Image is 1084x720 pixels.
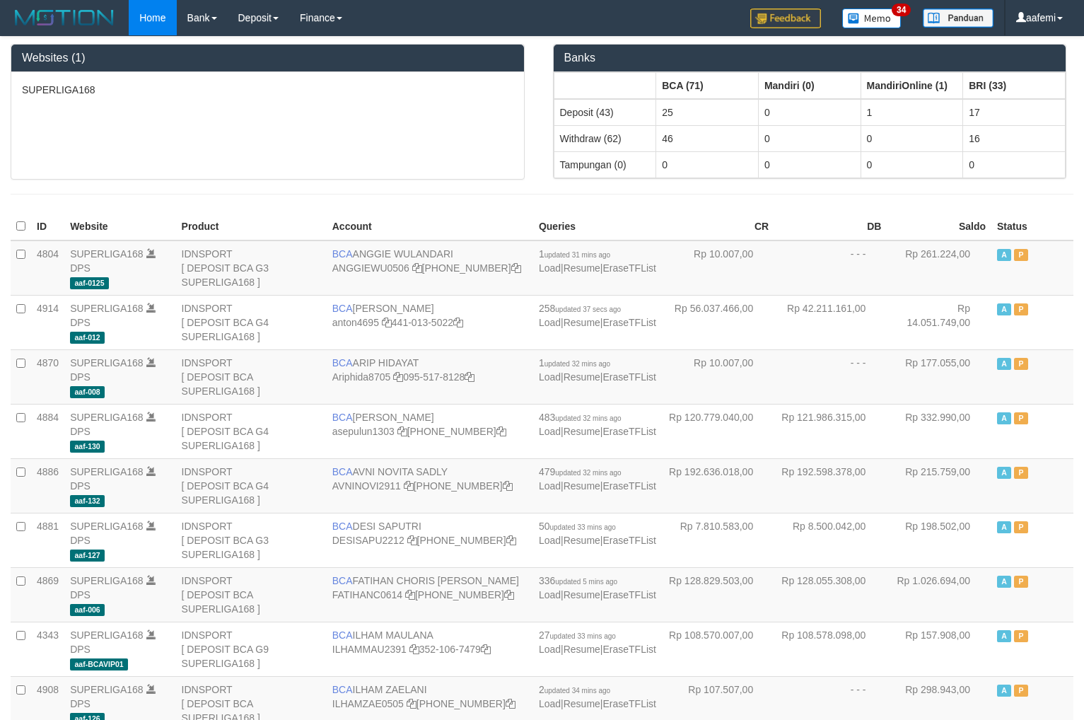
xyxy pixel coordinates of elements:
a: EraseTFList [603,371,656,383]
span: BCA [332,521,353,532]
th: ID [31,213,64,240]
a: Copy 4062280631 to clipboard [506,698,515,709]
span: 336 [539,575,617,586]
span: Active [997,358,1011,370]
th: Account [327,213,533,240]
td: 0 [758,99,861,126]
td: 46 [656,125,759,151]
a: Copy 4062281727 to clipboard [504,589,514,600]
span: | | [539,684,656,709]
span: aaf-006 [70,604,105,616]
span: aaf-127 [70,550,105,562]
span: Active [997,303,1011,315]
a: SUPERLIGA168 [70,629,144,641]
td: IDNSPORT [ DEPOSIT BCA G3 SUPERLIGA168 ] [176,513,327,567]
span: | | [539,357,656,383]
img: Button%20Memo.svg [842,8,902,28]
a: Copy asepulun1303 to clipboard [397,426,407,437]
th: Product [176,213,327,240]
td: Rp 198.502,00 [887,513,991,567]
span: aaf-130 [70,441,105,453]
td: DPS [64,513,175,567]
span: aaf-BCAVIP01 [70,658,128,670]
td: Rp 215.759,00 [887,458,991,513]
td: Rp 192.598.378,00 [774,458,887,513]
span: aaf-0125 [70,277,109,289]
td: 4343 [31,622,64,676]
td: Rp 10.007,00 [662,349,774,404]
a: EraseTFList [603,698,656,709]
a: Load [539,317,561,328]
td: 1 [861,99,963,126]
span: Active [997,521,1011,533]
th: Group: activate to sort column ascending [656,72,759,99]
td: Rp 261.224,00 [887,240,991,296]
span: Paused [1014,576,1028,588]
span: Paused [1014,467,1028,479]
td: FATIHAN CHORIS [PERSON_NAME] [PHONE_NUMBER] [327,567,533,622]
a: ILHAMZAE0505 [332,698,404,709]
img: MOTION_logo.png [11,7,118,28]
span: BCA [332,412,353,423]
span: updated 32 mins ago [555,469,621,477]
span: | | [539,303,656,328]
td: Tampungan (0) [554,151,656,178]
th: DB [774,213,887,240]
span: Active [997,576,1011,588]
a: EraseTFList [603,480,656,492]
span: updated 33 mins ago [550,523,616,531]
a: Resume [564,426,600,437]
span: 258 [539,303,621,314]
td: Rp 157.908,00 [887,622,991,676]
span: Paused [1014,521,1028,533]
span: | | [539,412,656,437]
td: Withdraw (62) [554,125,656,151]
img: Feedback.jpg [750,8,821,28]
a: DESISAPU2212 [332,535,404,546]
td: Rp 1.026.694,00 [887,567,991,622]
a: EraseTFList [603,262,656,274]
a: anton4695 [332,317,379,328]
a: Resume [564,535,600,546]
td: DESI SAPUTRI [PHONE_NUMBER] [327,513,533,567]
td: 4870 [31,349,64,404]
td: IDNSPORT [ DEPOSIT BCA G4 SUPERLIGA168 ] [176,458,327,513]
span: | | [539,521,656,546]
a: Copy 4062213373 to clipboard [511,262,521,274]
a: Load [539,698,561,709]
a: Resume [564,644,600,655]
span: updated 5 mins ago [555,578,617,586]
td: Rp 128.055.308,00 [774,567,887,622]
img: panduan.png [923,8,993,28]
span: aaf-132 [70,495,105,507]
span: BCA [332,466,353,477]
td: 4869 [31,567,64,622]
span: 34 [892,4,911,16]
a: Copy 4062280453 to clipboard [506,535,516,546]
a: Copy 4410135022 to clipboard [453,317,463,328]
span: | | [539,466,656,492]
span: Paused [1014,249,1028,261]
td: ARIP HIDAYAT 095-517-8128 [327,349,533,404]
td: 0 [861,151,963,178]
span: updated 34 mins ago [544,687,610,695]
span: | | [539,629,656,655]
th: Group: activate to sort column ascending [758,72,861,99]
td: DPS [64,295,175,349]
td: Rp 8.500.042,00 [774,513,887,567]
th: Group: activate to sort column ascending [554,72,656,99]
td: IDNSPORT [ DEPOSIT BCA G4 SUPERLIGA168 ] [176,404,327,458]
th: Group: activate to sort column ascending [861,72,963,99]
a: SUPERLIGA168 [70,357,144,368]
p: SUPERLIGA168 [22,83,513,97]
td: Rp 7.810.583,00 [662,513,774,567]
td: Rp 128.829.503,00 [662,567,774,622]
span: updated 32 mins ago [544,360,610,368]
a: SUPERLIGA168 [70,248,144,260]
span: aaf-012 [70,332,105,344]
span: Active [997,412,1011,424]
span: BCA [332,248,353,260]
a: Ariphida8705 [332,371,391,383]
a: SUPERLIGA168 [70,575,144,586]
a: Load [539,589,561,600]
